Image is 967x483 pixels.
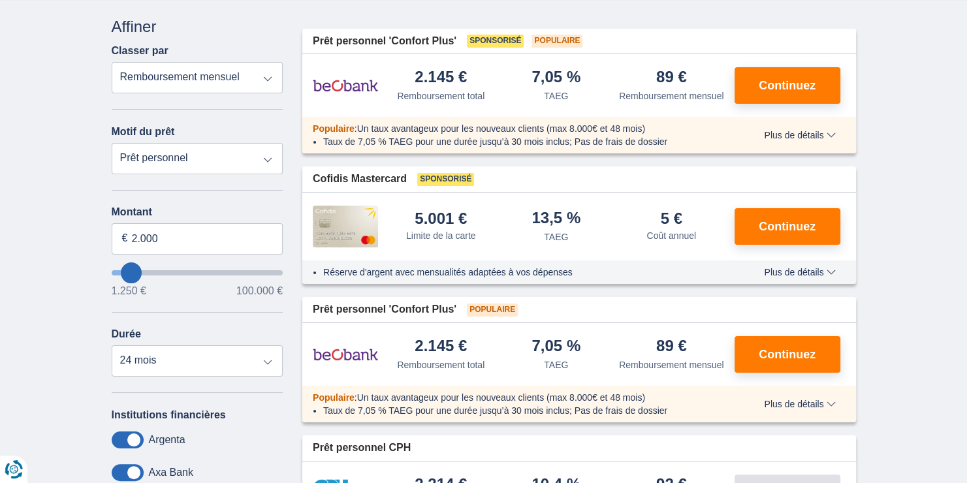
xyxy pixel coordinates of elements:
div: 89 € [656,338,687,356]
label: Montant [112,206,283,218]
span: Populaire [467,304,518,317]
button: Plus de détails [754,267,845,277]
span: Cofidis Mastercard [313,172,407,187]
span: Plus de détails [764,399,835,409]
span: Prêt personnel 'Confort Plus' [313,302,456,317]
div: 7,05 % [531,338,580,356]
span: Continuez [759,80,816,91]
div: 2.145 € [415,69,467,87]
li: Réserve d'argent avec mensualités adaptées à vos dépenses [323,266,726,279]
img: pret personnel Beobank [313,338,378,371]
span: Plus de détails [764,268,835,277]
span: Un taux avantageux pour les nouveaux clients (max 8.000€ et 48 mois) [357,392,645,403]
button: Plus de détails [754,399,845,409]
div: : [302,391,737,404]
span: Prêt personnel CPH [313,441,411,456]
span: Sponsorisé [417,173,474,186]
span: Sponsorisé [467,35,524,48]
div: 5 € [661,211,682,226]
label: Institutions financières [112,409,226,421]
button: Plus de détails [754,130,845,140]
div: Coût annuel [646,229,696,242]
label: Axa Bank [149,467,193,478]
span: Prêt personnel 'Confort Plus' [313,34,456,49]
div: Remboursement mensuel [619,89,723,102]
div: Limite de la carte [406,229,476,242]
span: Populaire [313,392,355,403]
div: Affiner [112,16,283,38]
label: Argenta [149,434,185,446]
span: Plus de détails [764,131,835,140]
div: TAEG [544,358,568,371]
div: 89 € [656,69,687,87]
div: Remboursement total [397,89,484,102]
button: Continuez [735,336,840,373]
div: Remboursement total [397,358,484,371]
img: pret personnel Cofidis CC [313,206,378,247]
span: Continuez [759,221,816,232]
label: Motif du prêt [112,126,175,138]
label: Classer par [112,45,168,57]
input: wantToBorrow [112,270,283,275]
span: Populaire [531,35,582,48]
span: Continuez [759,349,816,360]
label: Durée [112,328,141,340]
div: 2.145 € [415,338,467,356]
div: TAEG [544,89,568,102]
div: 7,05 % [531,69,580,87]
div: Remboursement mensuel [619,358,723,371]
li: Taux de 7,05 % TAEG pour une durée jusqu’à 30 mois inclus; Pas de frais de dossier [323,404,726,417]
span: Un taux avantageux pour les nouveaux clients (max 8.000€ et 48 mois) [357,123,645,134]
span: 100.000 € [236,286,283,296]
button: Continuez [735,67,840,104]
button: Continuez [735,208,840,245]
div: TAEG [544,230,568,243]
img: pret personnel Beobank [313,69,378,102]
li: Taux de 7,05 % TAEG pour une durée jusqu’à 30 mois inclus; Pas de frais de dossier [323,135,726,148]
div: : [302,122,737,135]
div: 5.001 € [415,211,467,226]
div: 13,5 % [531,210,580,228]
span: Populaire [313,123,355,134]
span: 1.250 € [112,286,146,296]
span: € [122,231,128,246]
